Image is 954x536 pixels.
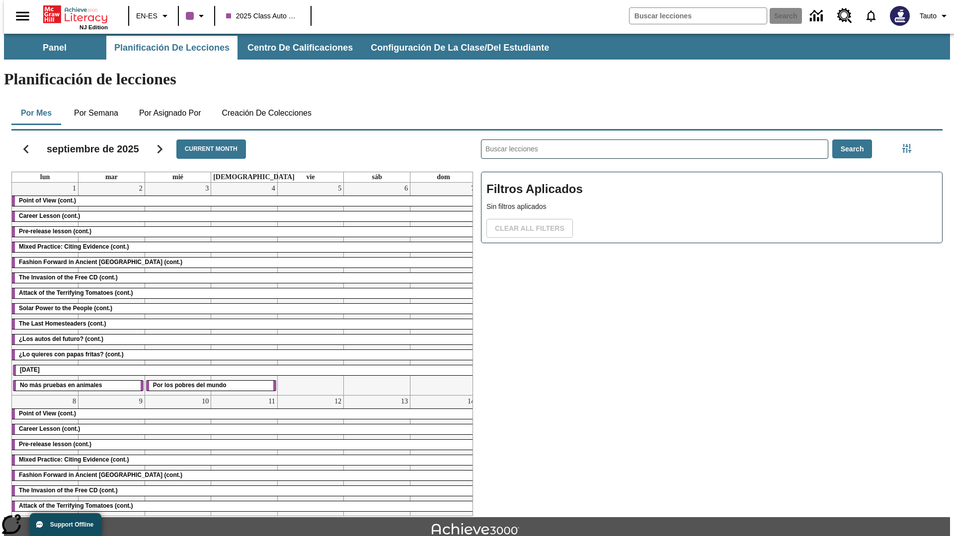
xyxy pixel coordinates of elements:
div: The Last Homesteaders (cont.) [12,319,477,329]
input: Buscar lecciones [481,140,828,158]
div: ¿Lo quieres con papas fritas? (cont.) [12,350,477,360]
span: EN-ES [136,11,158,21]
button: Abrir el menú lateral [8,1,37,31]
span: Point of View (cont.) [19,197,76,204]
td: 3 de septiembre de 2025 [145,183,211,396]
div: Pre-release lesson (cont.) [12,227,477,237]
span: Solar Power to the People (cont.) [19,305,112,312]
a: 10 de septiembre de 2025 [200,396,211,407]
button: Creación de colecciones [214,101,319,125]
button: Por mes [11,101,61,125]
span: Pre-release lesson (cont.) [19,441,91,448]
div: The Invasion of the Free CD (cont.) [12,273,477,283]
span: Configuración de la clase/del estudiante [371,42,549,54]
span: Fashion Forward in Ancient Rome (cont.) [19,471,182,478]
button: Configuración de la clase/del estudiante [363,36,557,60]
span: The Invasion of the Free CD (cont.) [19,274,118,281]
span: The Last Homesteaders (cont.) [19,320,106,327]
button: Seguir [147,136,172,162]
a: miércoles [170,172,185,182]
a: 6 de septiembre de 2025 [402,183,410,195]
a: viernes [304,172,317,182]
a: Centro de recursos, Se abrirá en una pestaña nueva. [831,2,858,29]
button: Current Month [176,139,246,159]
button: Menú lateral de filtros [897,138,917,158]
button: Escoja un nuevo avatar [884,3,916,29]
button: Por semana [66,101,126,125]
td: 1 de septiembre de 2025 [12,183,79,396]
div: Subbarra de navegación [4,34,950,60]
span: Point of View (cont.) [19,410,76,417]
button: Panel [5,36,104,60]
h2: septiembre de 2025 [47,143,139,155]
span: Career Lesson (cont.) [19,212,80,219]
span: 2025 Class Auto Grade 13 [226,11,300,21]
a: 13 de septiembre de 2025 [399,396,410,407]
td: 5 de septiembre de 2025 [277,183,344,396]
a: 12 de septiembre de 2025 [332,396,343,407]
a: 2 de septiembre de 2025 [137,183,145,195]
div: The Invasion of the Free CD (cont.) [12,486,477,496]
span: Attack of the Terrifying Tomatoes (cont.) [19,289,133,296]
div: Buscar [473,127,943,516]
div: Subbarra de navegación [4,36,558,60]
button: Language: EN-ES, Selecciona un idioma [132,7,175,25]
a: sábado [370,172,384,182]
a: 4 de septiembre de 2025 [270,183,277,195]
span: Fashion Forward in Ancient Rome (cont.) [19,259,182,266]
button: Support Offline [30,513,101,536]
div: Career Lesson (cont.) [12,424,477,434]
div: Portada [43,3,108,30]
a: Portada [43,4,108,24]
span: Attack of the Terrifying Tomatoes (cont.) [19,502,133,509]
a: Notificaciones [858,3,884,29]
div: No más pruebas en animales [13,381,144,391]
span: NJ Edition [79,24,108,30]
span: Mixed Practice: Citing Evidence (cont.) [19,243,129,250]
span: Día del Trabajo [20,366,40,373]
a: Centro de información [804,2,831,30]
span: Centro de calificaciones [247,42,353,54]
span: Panel [43,42,67,54]
span: The Invasion of the Free CD (cont.) [19,487,118,494]
button: El color de la clase es morado/púrpura. Cambiar el color de la clase. [182,7,211,25]
div: Fashion Forward in Ancient Rome (cont.) [12,470,477,480]
a: jueves [211,172,297,182]
div: Calendario [3,127,473,516]
a: 7 de septiembre de 2025 [469,183,477,195]
p: Sin filtros aplicados [486,201,937,212]
span: Planificación de lecciones [114,42,230,54]
button: Perfil/Configuración [916,7,954,25]
a: 5 de septiembre de 2025 [336,183,343,195]
td: 7 de septiembre de 2025 [410,183,477,396]
button: Search [832,139,873,159]
td: 6 de septiembre de 2025 [344,183,410,396]
div: Día del Trabajo [13,365,476,375]
div: Por los pobres del mundo [146,381,276,391]
div: Mixed Practice: Citing Evidence (cont.) [12,242,477,252]
a: martes [103,172,120,182]
span: Por los pobres del mundo [153,382,227,389]
a: 1 de septiembre de 2025 [71,183,78,195]
a: 3 de septiembre de 2025 [203,183,211,195]
a: lunes [38,172,52,182]
img: Avatar [890,6,910,26]
span: No más pruebas en animales [20,382,102,389]
div: Filtros Aplicados [481,172,943,243]
div: Point of View (cont.) [12,409,477,419]
div: Pre-release lesson (cont.) [12,440,477,450]
span: Support Offline [50,521,93,528]
span: ¿Lo quieres con papas fritas? (cont.) [19,351,124,358]
span: Pre-release lesson (cont.) [19,228,91,235]
div: Point of View (cont.) [12,196,477,206]
h1: Planificación de lecciones [4,70,950,88]
a: 9 de septiembre de 2025 [137,396,145,407]
a: 14 de septiembre de 2025 [466,396,477,407]
div: Attack of the Terrifying Tomatoes (cont.) [12,501,477,511]
a: 11 de septiembre de 2025 [266,396,277,407]
span: Tauto [920,11,937,21]
td: 2 de septiembre de 2025 [79,183,145,396]
button: Por asignado por [131,101,209,125]
div: Fashion Forward in Ancient Rome (cont.) [12,258,477,268]
td: 4 de septiembre de 2025 [211,183,278,396]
